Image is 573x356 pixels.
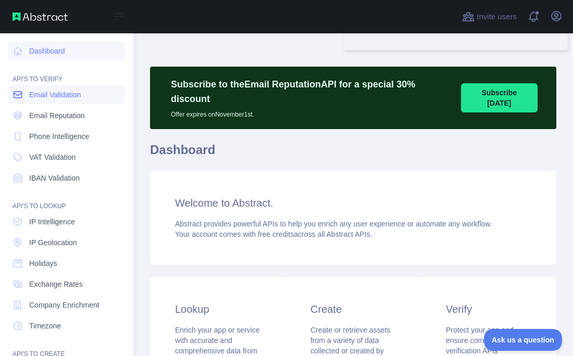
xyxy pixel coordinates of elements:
div: API'S TO VERIFY [8,62,125,83]
a: Company Enrichment [8,296,125,314]
span: Your account comes with across all Abstract APIs. [175,230,372,238]
a: Email Reputation [8,106,125,125]
a: Exchange Rates [8,275,125,294]
span: VAT Validation [29,152,76,162]
p: Subscribe to the Email Reputation API for a special 30 % discount [171,77,451,106]
a: Phone Intelligence [8,127,125,146]
a: Email Validation [8,85,125,104]
a: IBAN Validation [8,169,125,187]
h1: Dashboard [150,142,556,167]
img: Abstract API [13,12,68,21]
span: Email Validation [29,90,81,100]
p: Offer expires on November 1st. [171,106,451,119]
span: free credits [258,230,294,238]
span: Exchange Rates [29,279,83,289]
span: Holidays [29,258,57,269]
span: IP Intelligence [29,217,75,227]
span: IBAN Validation [29,173,80,183]
a: Dashboard [8,42,125,60]
a: IP Geolocation [8,233,125,252]
iframe: Toggle Customer Support [484,329,563,351]
span: Email Reputation [29,110,85,121]
button: Subscribe [DATE] [461,83,538,112]
span: Abstract provides powerful APIs to help you enrich any user experience or automate any workflow. [175,220,492,228]
span: Timezone [29,321,61,331]
span: IP Geolocation [29,237,77,248]
span: Company Enrichment [29,300,99,310]
a: VAT Validation [8,148,125,167]
div: API'S TO LOOKUP [8,189,125,210]
a: Timezone [8,316,125,335]
h3: Welcome to Abstract. [175,196,531,210]
h3: Lookup [175,302,260,316]
h3: Create [310,302,396,316]
span: Protect your app and ensure compliance with verification APIs [446,326,522,355]
a: Holidays [8,254,125,273]
h3: Verify [446,302,531,316]
a: IP Intelligence [8,212,125,231]
span: Phone Intelligence [29,131,89,142]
